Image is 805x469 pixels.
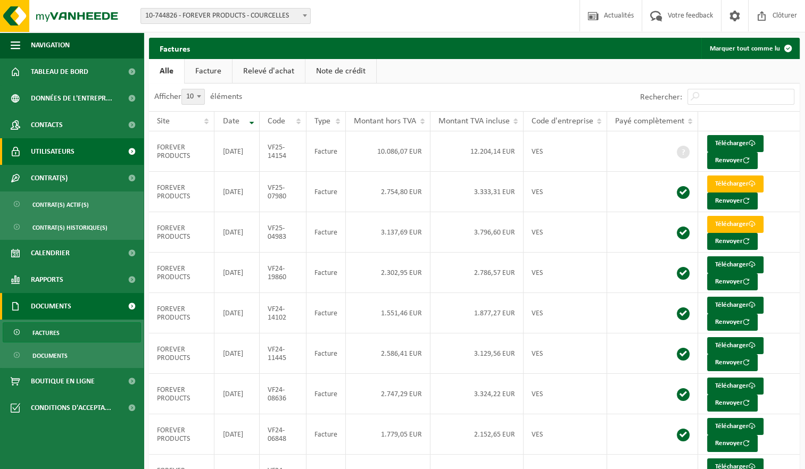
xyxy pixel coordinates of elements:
[707,378,763,395] a: Télécharger
[707,256,763,273] a: Télécharger
[346,293,430,333] td: 1.551,46 EUR
[149,414,214,455] td: FOREVER PRODUCTS
[222,117,239,125] span: Date
[260,374,306,414] td: VF24-08636
[707,435,758,452] button: Renvoyer
[157,117,170,125] span: Site
[214,212,260,253] td: [DATE]
[430,131,524,172] td: 12.204,14 EUR
[346,212,430,253] td: 3.137,69 EUR
[707,354,758,371] button: Renvoyer
[32,195,89,215] span: Contrat(s) actif(s)
[260,414,306,455] td: VF24-06848
[3,217,141,237] a: Contrat(s) historique(s)
[707,337,763,354] a: Télécharger
[214,333,260,374] td: [DATE]
[149,333,214,374] td: FOREVER PRODUCTS
[214,172,260,212] td: [DATE]
[524,131,607,172] td: VES
[31,266,63,293] span: Rapports
[31,293,71,320] span: Documents
[214,374,260,414] td: [DATE]
[149,374,214,414] td: FOREVER PRODUCTS
[306,374,346,414] td: Facture
[214,293,260,333] td: [DATE]
[182,89,204,104] span: 10
[524,293,607,333] td: VES
[233,59,305,83] a: Relevé d'achat
[314,117,330,125] span: Type
[306,131,346,172] td: Facture
[3,322,141,342] a: Factures
[305,59,376,83] a: Note de crédit
[32,323,60,343] span: Factures
[260,172,306,212] td: VF25-07980
[154,93,242,101] label: Afficher éléments
[31,58,88,85] span: Tableau de bord
[260,293,306,333] td: VF24-14102
[31,138,74,165] span: Utilisateurs
[524,212,607,253] td: VES
[524,253,607,293] td: VES
[32,217,107,238] span: Contrat(s) historique(s)
[31,368,95,395] span: Boutique en ligne
[260,212,306,253] td: VF25-04983
[149,131,214,172] td: FOREVER PRODUCTS
[268,117,285,125] span: Code
[149,59,184,83] a: Alle
[707,273,758,290] button: Renvoyer
[260,333,306,374] td: VF24-11445
[149,172,214,212] td: FOREVER PRODUCTS
[31,32,70,58] span: Navigation
[149,38,201,58] h2: Factures
[346,414,430,455] td: 1.779,05 EUR
[354,117,416,125] span: Montant hors TVA
[3,194,141,214] a: Contrat(s) actif(s)
[306,253,346,293] td: Facture
[430,414,524,455] td: 2.152,65 EUR
[430,374,524,414] td: 3.324,22 EUR
[430,333,524,374] td: 3.129,56 EUR
[707,395,758,412] button: Renvoyer
[707,192,758,210] button: Renvoyer
[181,89,205,105] span: 10
[707,216,763,233] a: Télécharger
[149,293,214,333] td: FOREVER PRODUCTS
[149,253,214,293] td: FOREVER PRODUCTS
[532,117,593,125] span: Code d'entreprise
[707,418,763,435] a: Télécharger
[346,374,430,414] td: 2.747,29 EUR
[346,172,430,212] td: 2.754,80 EUR
[640,93,682,102] label: Rechercher:
[31,395,111,421] span: Conditions d'accepta...
[214,131,260,172] td: [DATE]
[346,131,430,172] td: 10.086,07 EUR
[141,9,310,23] span: 10-744826 - FOREVER PRODUCTS - COURCELLES
[707,152,758,169] button: Renvoyer
[260,131,306,172] td: VF25-14154
[140,8,311,24] span: 10-744826 - FOREVER PRODUCTS - COURCELLES
[185,59,232,83] a: Facture
[707,297,763,314] a: Télécharger
[438,117,510,125] span: Montant TVA incluse
[615,117,684,125] span: Payé complètement
[524,414,607,455] td: VES
[346,333,430,374] td: 2.586,41 EUR
[32,346,68,366] span: Documents
[701,38,799,59] button: Marquer tout comme lu
[707,135,763,152] a: Télécharger
[306,293,346,333] td: Facture
[31,112,63,138] span: Contacts
[524,333,607,374] td: VES
[306,333,346,374] td: Facture
[524,374,607,414] td: VES
[214,414,260,455] td: [DATE]
[214,253,260,293] td: [DATE]
[430,293,524,333] td: 1.877,27 EUR
[306,172,346,212] td: Facture
[430,212,524,253] td: 3.796,60 EUR
[430,253,524,293] td: 2.786,57 EUR
[524,172,607,212] td: VES
[31,85,112,112] span: Données de l'entrepr...
[707,314,758,331] button: Renvoyer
